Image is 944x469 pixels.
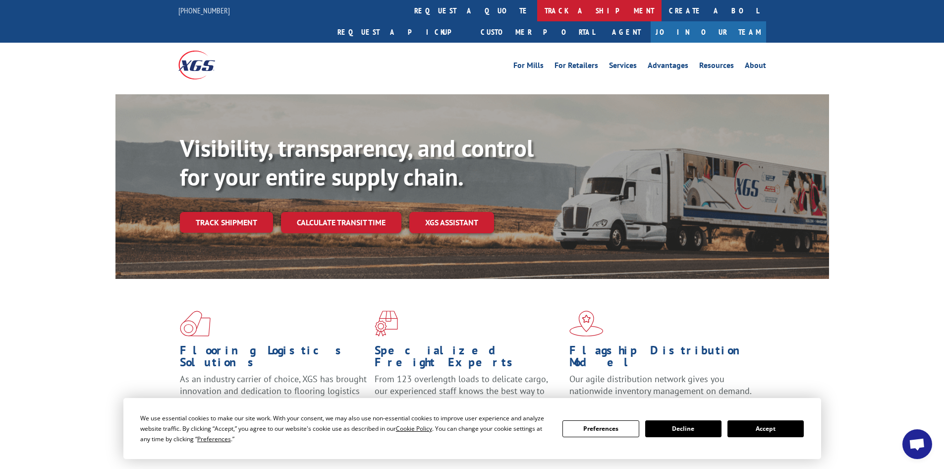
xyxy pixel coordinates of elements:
[555,62,598,72] a: For Retailers
[180,133,534,192] b: Visibility, transparency, and control for your entire supply chain.
[569,344,757,373] h1: Flagship Distribution Model
[140,413,551,444] div: We use essential cookies to make our site work. With your consent, we may also use non-essential ...
[396,424,432,433] span: Cookie Policy
[562,420,639,437] button: Preferences
[197,435,231,443] span: Preferences
[648,62,688,72] a: Advantages
[281,212,401,233] a: Calculate transit time
[645,420,722,437] button: Decline
[123,398,821,459] div: Cookie Consent Prompt
[651,21,766,43] a: Join Our Team
[375,344,562,373] h1: Specialized Freight Experts
[473,21,602,43] a: Customer Portal
[727,420,804,437] button: Accept
[178,5,230,15] a: [PHONE_NUMBER]
[180,373,367,408] span: As an industry carrier of choice, XGS has brought innovation and dedication to flooring logistics...
[569,373,752,397] span: Our agile distribution network gives you nationwide inventory management on demand.
[375,373,562,417] p: From 123 overlength loads to delicate cargo, our experienced staff knows the best way to move you...
[180,344,367,373] h1: Flooring Logistics Solutions
[745,62,766,72] a: About
[699,62,734,72] a: Resources
[375,311,398,336] img: xgs-icon-focused-on-flooring-red
[409,212,494,233] a: XGS ASSISTANT
[602,21,651,43] a: Agent
[513,62,544,72] a: For Mills
[180,311,211,336] img: xgs-icon-total-supply-chain-intelligence-red
[330,21,473,43] a: Request a pickup
[180,212,273,233] a: Track shipment
[569,311,604,336] img: xgs-icon-flagship-distribution-model-red
[902,429,932,459] div: Open chat
[609,62,637,72] a: Services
